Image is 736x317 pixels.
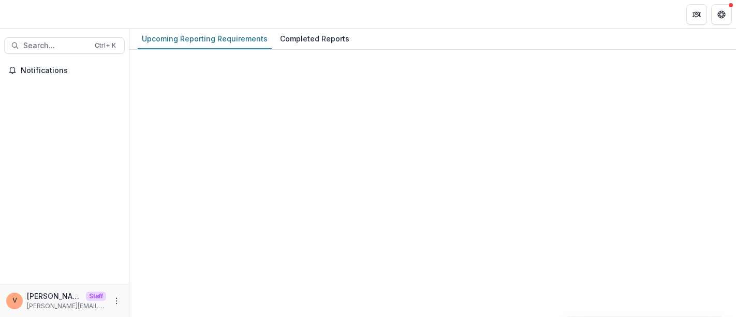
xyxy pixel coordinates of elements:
div: Completed Reports [276,31,354,46]
p: Staff [86,292,106,301]
button: Get Help [711,4,732,25]
span: Search... [23,41,89,50]
button: More [110,295,123,307]
span: Notifications [21,66,121,75]
a: Upcoming Reporting Requirements [138,29,272,49]
a: Completed Reports [276,29,354,49]
p: [PERSON_NAME][EMAIL_ADDRESS][DOMAIN_NAME] [27,301,106,311]
div: Upcoming Reporting Requirements [138,31,272,46]
div: Ctrl + K [93,40,118,51]
p: [PERSON_NAME] [27,291,82,301]
button: Notifications [4,62,125,79]
div: Venkat [12,297,17,304]
button: Search... [4,37,125,54]
button: Partners [686,4,707,25]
